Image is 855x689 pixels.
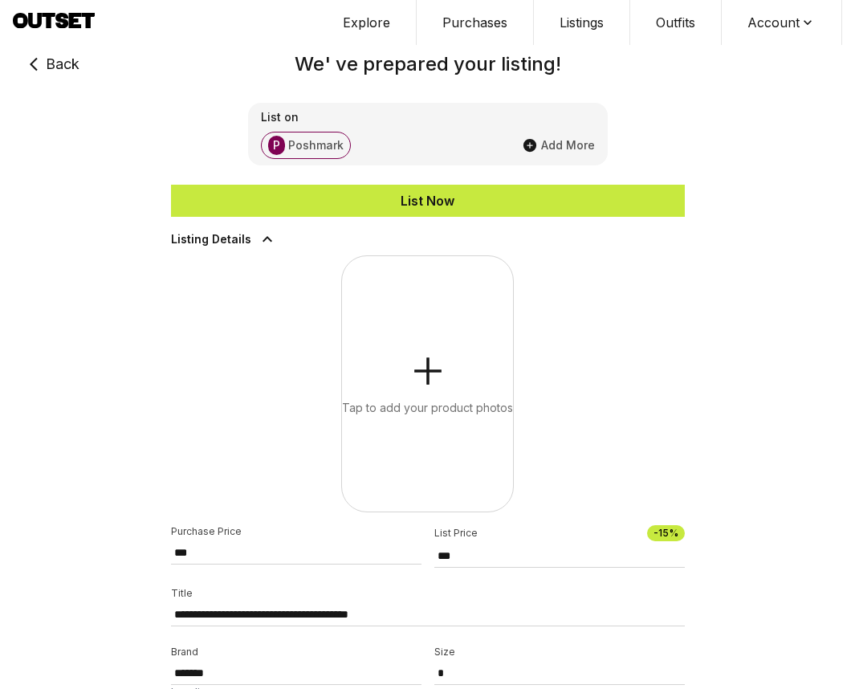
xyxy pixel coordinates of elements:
h2: We' ve prepared your listing! [49,51,807,77]
p: Title [171,587,685,600]
button: List Now [171,185,685,217]
span: List on [261,109,299,125]
p: Brand [171,646,421,658]
span: Add More [541,137,595,153]
button: Back [17,45,79,84]
div: List Now [171,191,685,210]
p: Size [434,646,685,658]
div: Tap to add your product photos [342,400,513,416]
p: List Price [434,527,478,540]
span: P [268,136,285,155]
button: Listing Details [171,223,685,255]
span: -15 % [647,525,685,541]
span: Poshmark [288,137,344,153]
span: Listing Details [171,231,251,247]
button: Add More [522,137,595,153]
span: Back [46,53,79,75]
p: Purchase Price [171,525,421,538]
button: Tap to add your product photos [342,256,513,512]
